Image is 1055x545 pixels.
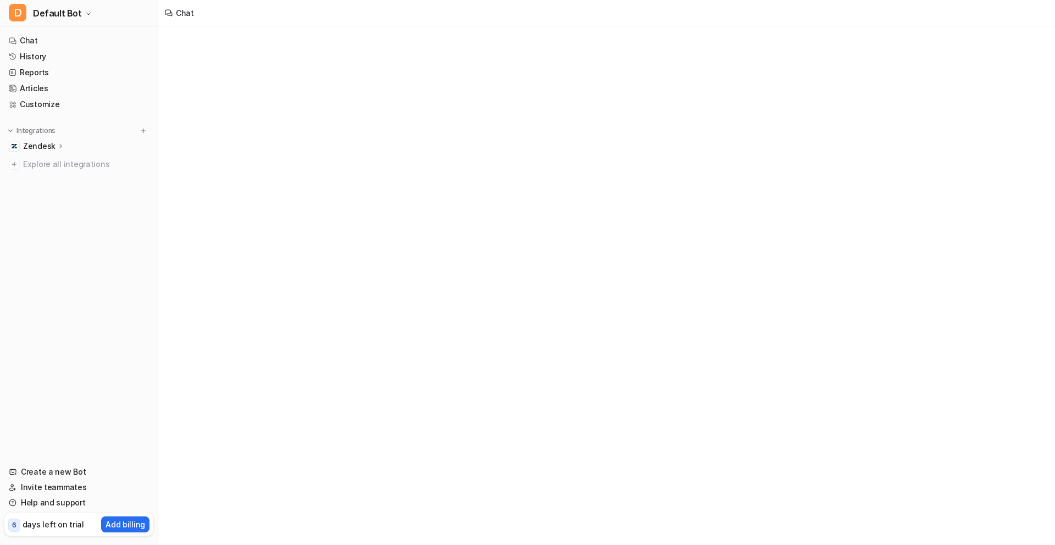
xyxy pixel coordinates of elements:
img: Zendesk [11,143,18,149]
a: History [4,49,153,64]
button: Add billing [101,516,149,532]
a: Customize [4,97,153,112]
p: Zendesk [23,141,55,152]
p: Add billing [105,519,145,530]
img: explore all integrations [9,159,20,170]
a: Articles [4,81,153,96]
a: Create a new Bot [4,464,153,480]
p: 6 [12,520,16,530]
a: Explore all integrations [4,157,153,172]
a: Help and support [4,495,153,510]
a: Invite teammates [4,480,153,495]
img: expand menu [7,127,14,135]
div: Chat [176,7,194,19]
a: Chat [4,33,153,48]
span: D [9,4,26,21]
button: Integrations [4,125,59,136]
p: days left on trial [23,519,84,530]
span: Explore all integrations [23,155,149,173]
p: Integrations [16,126,55,135]
a: Reports [4,65,153,80]
img: menu_add.svg [140,127,147,135]
span: Default Bot [33,5,82,21]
